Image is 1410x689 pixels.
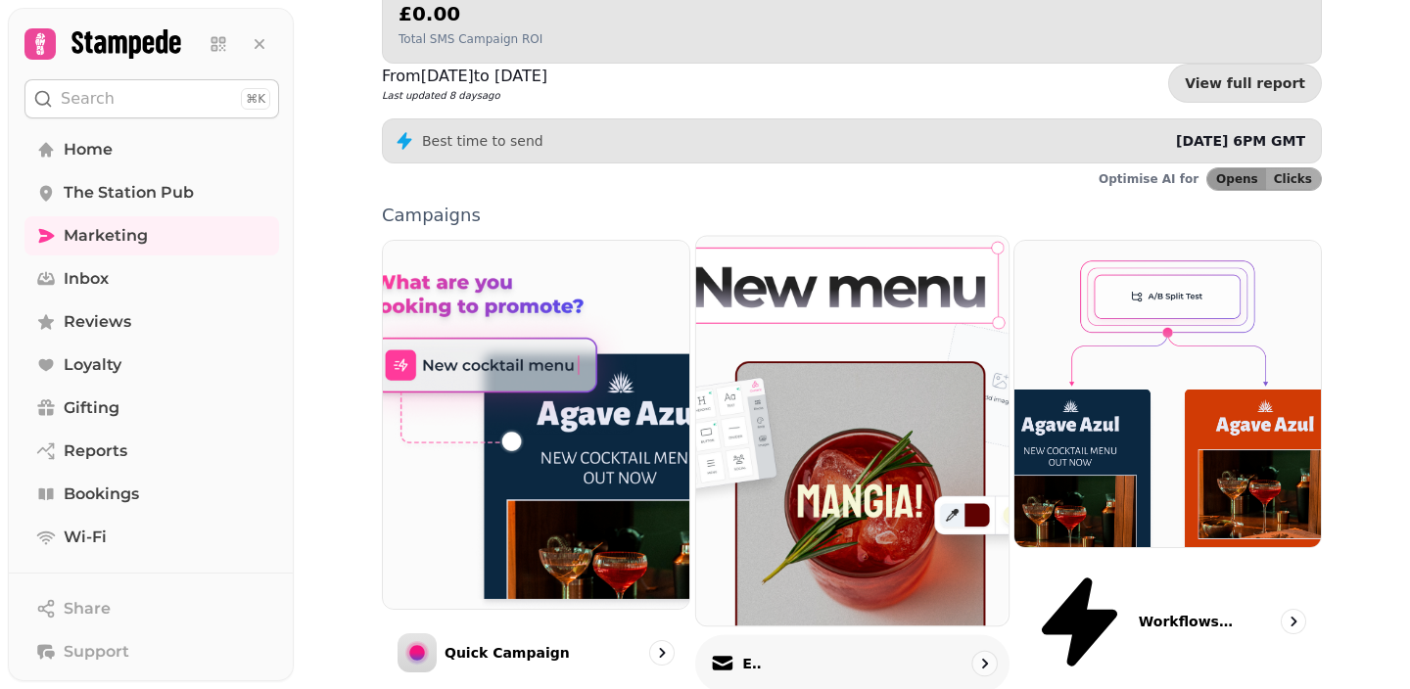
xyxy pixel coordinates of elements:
span: Clicks [1274,173,1312,185]
span: The Station Pub [64,181,194,205]
p: Campaigns [382,207,1322,224]
a: Loyalty [24,345,279,385]
button: Search⌘K [24,79,279,118]
img: Email [681,217,1024,646]
a: Home [24,130,279,169]
span: Loyalty [64,353,121,377]
button: Opens [1207,168,1266,190]
button: Share [24,589,279,628]
a: View full report [1168,64,1322,103]
span: [DATE] 6PM GMT [1176,133,1305,149]
p: Best time to send [422,131,543,151]
a: Gifting [24,389,279,428]
p: Quick Campaign [445,643,570,663]
button: Support [24,632,279,671]
p: Workflows (coming soon) [1139,612,1237,631]
span: Marketing [64,224,148,248]
span: Inbox [64,267,109,291]
a: Bookings [24,475,279,514]
a: Reports [24,432,279,471]
span: Wi-Fi [64,526,107,549]
a: Wi-Fi [24,518,279,557]
a: The Station Pub [24,173,279,212]
span: Reports [64,439,127,463]
button: Clicks [1266,168,1321,190]
div: ⌘K [241,88,270,110]
span: Reviews [64,310,131,334]
a: Inbox [24,259,279,299]
img: Quick Campaign [383,241,689,609]
img: Workflows (coming soon) [1014,241,1321,547]
a: Reviews [24,302,279,342]
p: Email [742,654,762,673]
p: Search [61,87,115,111]
span: Support [64,640,129,664]
p: Total SMS Campaign ROI [399,31,542,47]
span: Gifting [64,396,119,420]
a: Workflows (coming soon)Workflows (coming soon) [1013,240,1322,688]
p: From [DATE] to [DATE] [382,65,547,88]
a: Quick CampaignQuick Campaign [382,240,690,688]
svg: go to [1284,612,1303,631]
svg: go to [974,654,994,673]
p: Optimise AI for [1099,171,1198,187]
svg: go to [652,643,672,663]
span: Opens [1216,173,1258,185]
a: Marketing [24,216,279,255]
p: Last updated 8 days ago [382,88,547,103]
span: Share [64,597,111,620]
span: Bookings [64,482,139,506]
span: Home [64,138,113,161]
